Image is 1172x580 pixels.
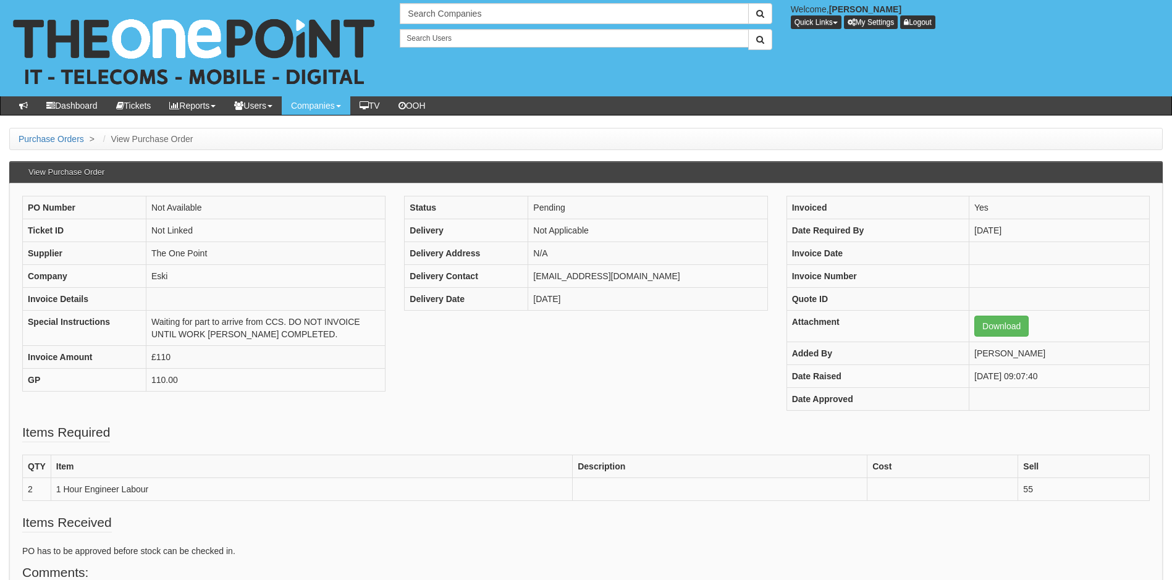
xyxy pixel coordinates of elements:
a: Users [225,96,282,115]
b: [PERSON_NAME] [829,4,901,14]
td: Not Available [146,196,386,219]
th: Invoice Amount [23,346,146,369]
div: Welcome, [782,3,1172,29]
a: Dashboard [37,96,107,115]
a: Tickets [107,96,161,115]
td: £110 [146,346,386,369]
th: Invoice Number [786,265,969,288]
th: Company [23,265,146,288]
th: Date Raised [786,365,969,388]
td: [EMAIL_ADDRESS][DOMAIN_NAME] [528,265,767,288]
th: Invoice Date [786,242,969,265]
button: Quick Links [791,15,841,29]
th: Date Required By [786,219,969,242]
th: Invoice Details [23,288,146,311]
td: 55 [1018,478,1150,501]
th: GP [23,369,146,392]
legend: Items Required [22,423,110,442]
th: Status [405,196,528,219]
th: Description [573,455,867,478]
a: TV [350,96,389,115]
td: 110.00 [146,369,386,392]
a: Download [974,316,1029,337]
legend: Items Received [22,513,112,532]
a: OOH [389,96,435,115]
a: My Settings [844,15,898,29]
td: [DATE] [969,219,1150,242]
a: Companies [282,96,350,115]
th: Added By [786,342,969,365]
a: Purchase Orders [19,134,84,144]
h3: View Purchase Order [22,162,111,183]
td: Eski [146,265,386,288]
th: Attachment [786,311,969,342]
td: The One Point [146,242,386,265]
th: Date Approved [786,388,969,411]
input: Search Companies [400,3,748,24]
th: PO Number [23,196,146,219]
td: Pending [528,196,767,219]
th: QTY [23,455,51,478]
td: Waiting for part to arrive from CCS. DO NOT INVOICE UNTIL WORK [PERSON_NAME] COMPLETED. [146,311,386,346]
td: [PERSON_NAME] [969,342,1150,365]
th: Ticket ID [23,219,146,242]
span: > [86,134,98,144]
td: [DATE] 09:07:40 [969,365,1150,388]
th: Item [51,455,572,478]
td: Not Applicable [528,219,767,242]
td: 2 [23,478,51,501]
td: Not Linked [146,219,386,242]
th: Special Instructions [23,311,146,346]
p: PO has to be approved before stock can be checked in. [22,545,1150,557]
th: Delivery Contact [405,265,528,288]
th: Invoiced [786,196,969,219]
td: N/A [528,242,767,265]
th: Sell [1018,455,1150,478]
td: Yes [969,196,1150,219]
td: [DATE] [528,288,767,311]
th: Delivery [405,219,528,242]
a: Logout [900,15,935,29]
li: View Purchase Order [100,133,193,145]
a: Reports [160,96,225,115]
td: 1 Hour Engineer Labour [51,478,572,501]
th: Quote ID [786,288,969,311]
input: Search Users [400,29,748,48]
th: Supplier [23,242,146,265]
th: Delivery Date [405,288,528,311]
th: Cost [867,455,1018,478]
th: Delivery Address [405,242,528,265]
